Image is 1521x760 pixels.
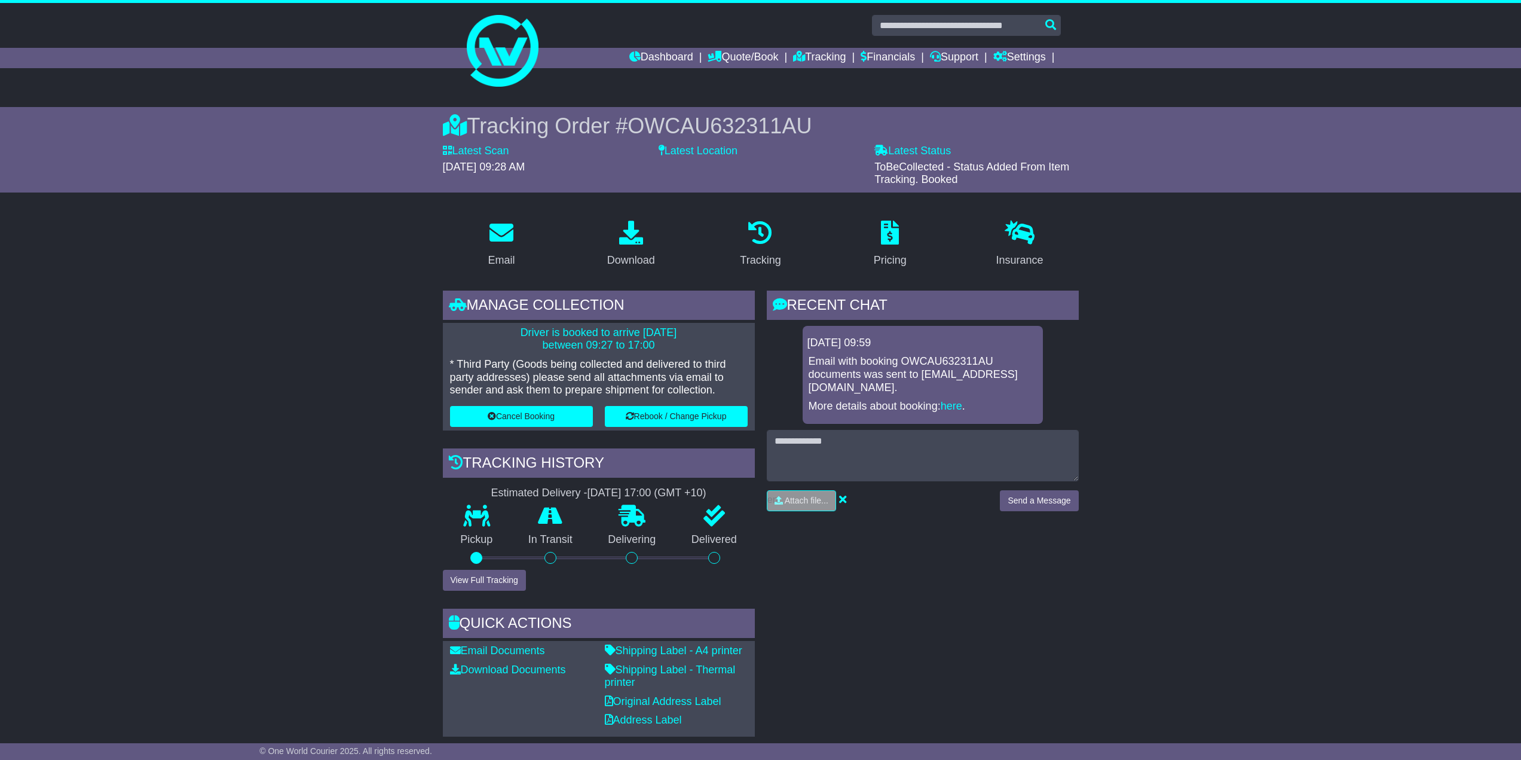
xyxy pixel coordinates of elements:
button: Cancel Booking [450,406,593,427]
p: In Transit [510,533,590,547]
div: Insurance [996,252,1043,268]
div: RECENT CHAT [767,291,1079,323]
span: ToBeCollected - Status Added From Item Tracking. Booked [874,161,1069,186]
label: Latest Location [659,145,737,158]
div: Tracking Order # [443,113,1079,139]
a: Email [480,216,522,273]
span: OWCAU632311AU [628,114,812,138]
div: [DATE] 09:59 [807,337,1038,350]
a: Original Address Label [605,695,721,707]
div: Quick Actions [443,609,755,641]
label: Latest Scan [443,145,509,158]
div: Tracking history [443,448,755,481]
a: Address Label [605,714,682,726]
p: Delivering [590,533,674,547]
a: Settings [993,48,1046,68]
div: Tracking [740,252,781,268]
a: Support [930,48,978,68]
a: Financials [861,48,915,68]
a: Tracking [793,48,846,68]
span: [DATE] 09:28 AM [443,161,525,173]
p: Driver is booked to arrive [DATE] between 09:27 to 17:00 [450,326,748,352]
a: Quote/Book [708,48,778,68]
a: Pricing [866,216,914,273]
a: Insurance [989,216,1051,273]
div: Manage collection [443,291,755,323]
a: Download [599,216,663,273]
p: Pickup [443,533,511,547]
a: Dashboard [629,48,693,68]
label: Latest Status [874,145,951,158]
a: Download Documents [450,664,566,676]
a: Shipping Label - Thermal printer [605,664,736,689]
p: More details about booking: . [809,400,1037,413]
button: View Full Tracking [443,570,526,591]
div: Estimated Delivery - [443,487,755,500]
div: Email [488,252,515,268]
a: Tracking [732,216,788,273]
p: * Third Party (Goods being collected and delivered to third party addresses) please send all atta... [450,358,748,397]
div: [DATE] 17:00 (GMT +10) [587,487,706,500]
a: Email Documents [450,645,545,657]
span: © One World Courier 2025. All rights reserved. [259,746,432,756]
a: here [941,400,962,412]
button: Rebook / Change Pickup [605,406,748,427]
p: Email with booking OWCAU632311AU documents was sent to [EMAIL_ADDRESS][DOMAIN_NAME]. [809,355,1037,394]
p: Delivered [674,533,755,547]
button: Send a Message [1000,490,1078,511]
div: Download [607,252,655,268]
a: Shipping Label - A4 printer [605,645,742,657]
div: Pricing [874,252,907,268]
